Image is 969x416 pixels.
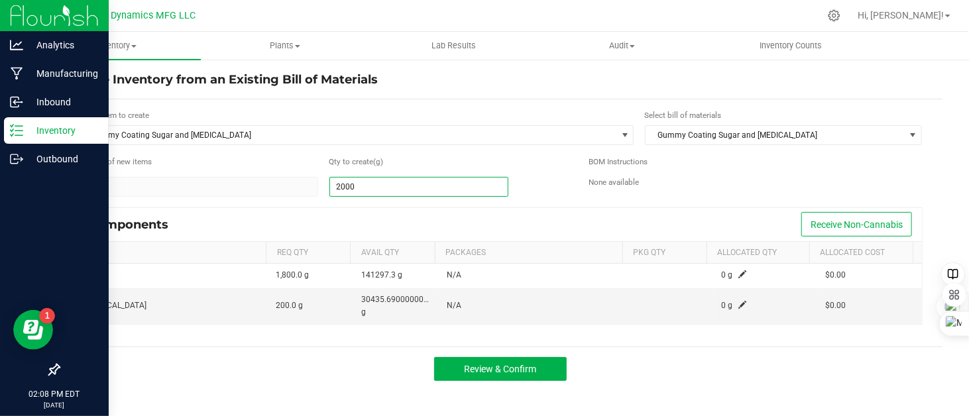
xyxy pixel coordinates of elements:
span: 141297.3 g [361,270,402,280]
span: 0 g [721,270,732,280]
span: $0.00 [826,301,846,310]
span: 1,800.0 g [276,270,309,280]
iframe: Resource center unread badge [39,308,55,324]
button: Review & Confirm [434,357,567,381]
h4: Create Inventory from an Existing Bill of Materials [68,72,933,89]
th: Req Qty [266,242,350,264]
th: Item [78,242,266,264]
a: Lab Results [369,32,538,60]
p: [DATE] [6,400,103,410]
span: 30435.690000000002 g [361,295,442,317]
th: Pkg Qty [622,242,707,264]
p: Inventory [23,123,103,138]
p: Outbound [23,151,103,167]
a: Plants [201,32,370,60]
span: Number of new packages to create [78,156,152,168]
span: N/A [447,301,461,310]
span: 0 g [721,301,732,310]
span: Select item to create [78,111,149,120]
span: Receive Non-Cannabis [811,219,903,230]
span: None available [589,178,639,187]
span: Inventory [32,40,201,52]
button: Receive Non-Cannabis [801,212,912,236]
inline-svg: Inbound [10,95,23,109]
span: Quantity per package (g) [329,156,373,168]
inline-svg: Analytics [10,38,23,52]
th: Allocated Qty [707,242,810,264]
span: BOM Instructions [589,157,648,166]
span: Gummy Coating Sugar and [MEDICAL_DATA] [80,126,617,144]
span: 200.0 g [276,301,303,310]
th: Allocated Cost [809,242,913,264]
p: Inbound [23,94,103,110]
span: (g) [373,156,385,168]
th: Packages [435,242,622,264]
span: Gummy Coating Sugar and [MEDICAL_DATA] [646,126,905,144]
div: Manage settings [826,9,842,22]
a: Inventory Counts [707,32,876,60]
th: Avail Qty [350,242,434,264]
span: Hi, [PERSON_NAME]! [858,10,944,21]
span: Modern Dynamics MFG LLC [75,10,196,21]
span: Audit [539,40,707,52]
span: N/A [447,270,461,280]
span: Select bill of materials [644,111,721,120]
span: [MEDICAL_DATA] [86,301,146,310]
iframe: Resource center [13,310,53,350]
p: 02:08 PM EDT [6,388,103,400]
p: Manufacturing [23,66,103,81]
span: Plants [201,40,369,52]
span: Review & Confirm [465,364,537,374]
inline-svg: Outbound [10,152,23,166]
inline-svg: Manufacturing [10,67,23,80]
span: Lab Results [414,40,494,52]
inline-svg: Inventory [10,124,23,137]
span: $0.00 [826,270,846,280]
span: Inventory Counts [742,40,840,52]
a: Audit [538,32,707,60]
div: Components [88,217,178,232]
p: Analytics [23,37,103,53]
a: Inventory [32,32,201,60]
